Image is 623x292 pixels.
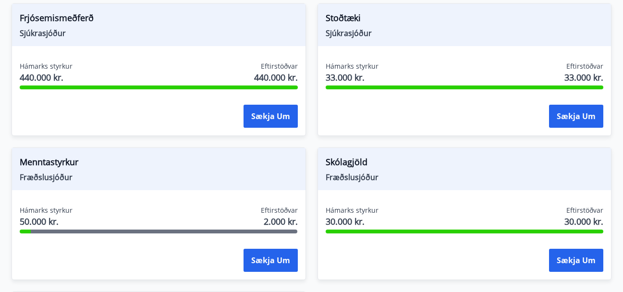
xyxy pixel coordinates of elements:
[549,249,603,272] button: Sækja um
[326,215,379,228] span: 30.000 kr.
[326,61,379,71] span: Hámarks styrkur
[261,61,298,71] span: Eftirstöðvar
[326,206,379,215] span: Hámarks styrkur
[20,12,298,28] span: Frjósemismeðferð
[564,71,603,84] span: 33.000 kr.
[20,28,298,38] span: Sjúkrasjóður
[20,206,73,215] span: Hámarks styrkur
[254,71,298,84] span: 440.000 kr.
[20,61,73,71] span: Hámarks styrkur
[326,12,604,28] span: Stoðtæki
[244,249,298,272] button: Sækja um
[549,105,603,128] button: Sækja um
[261,206,298,215] span: Eftirstöðvar
[326,156,604,172] span: Skólagjöld
[20,172,298,182] span: Fræðslusjóður
[326,28,604,38] span: Sjúkrasjóður
[20,71,73,84] span: 440.000 kr.
[566,61,603,71] span: Eftirstöðvar
[20,156,298,172] span: Menntastyrkur
[564,215,603,228] span: 30.000 kr.
[326,71,379,84] span: 33.000 kr.
[20,215,73,228] span: 50.000 kr.
[264,215,298,228] span: 2.000 kr.
[566,206,603,215] span: Eftirstöðvar
[244,105,298,128] button: Sækja um
[326,172,604,182] span: Fræðslusjóður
